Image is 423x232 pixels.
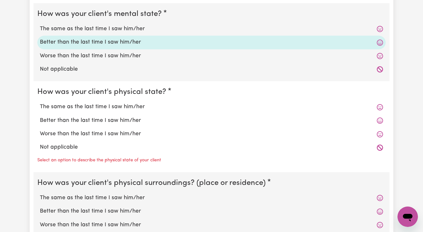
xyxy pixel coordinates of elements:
label: Worse than the last time I saw him/her [40,130,383,138]
label: Better than the last time I saw him/her [40,207,383,215]
label: The same as the last time I saw him/her [40,103,383,111]
legend: How was your client's physical surroundings? (place or residence) [37,177,268,189]
label: Worse than the last time I saw him/her [40,221,383,229]
label: Better than the last time I saw him/her [40,116,383,125]
legend: How was your client's physical state? [37,86,169,98]
iframe: Button to launch messaging window [397,207,418,227]
p: Select an option to describe the physical state of your client [37,157,161,164]
label: Not applicable [40,143,383,151]
label: The same as the last time I saw him/her [40,194,383,202]
label: Worse than the last time I saw him/her [40,52,383,60]
label: Not applicable [40,65,383,74]
label: Better than the last time I saw him/her [40,38,383,46]
label: The same as the last time I saw him/her [40,25,383,33]
legend: How was your client's mental state? [37,8,164,20]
